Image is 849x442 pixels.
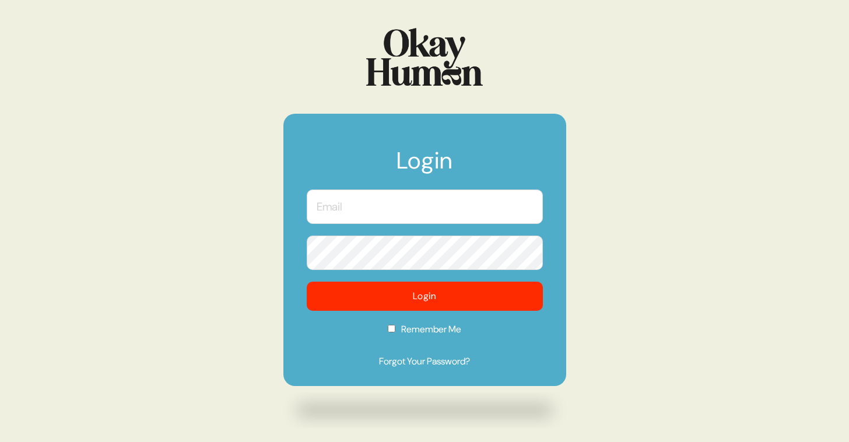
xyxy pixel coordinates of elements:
[366,28,483,86] img: Logo
[307,322,543,344] label: Remember Me
[307,190,543,224] input: Email
[283,392,566,429] img: Drop shadow
[307,282,543,311] button: Login
[388,325,395,332] input: Remember Me
[307,149,543,184] h1: Login
[307,355,543,369] a: Forgot Your Password?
